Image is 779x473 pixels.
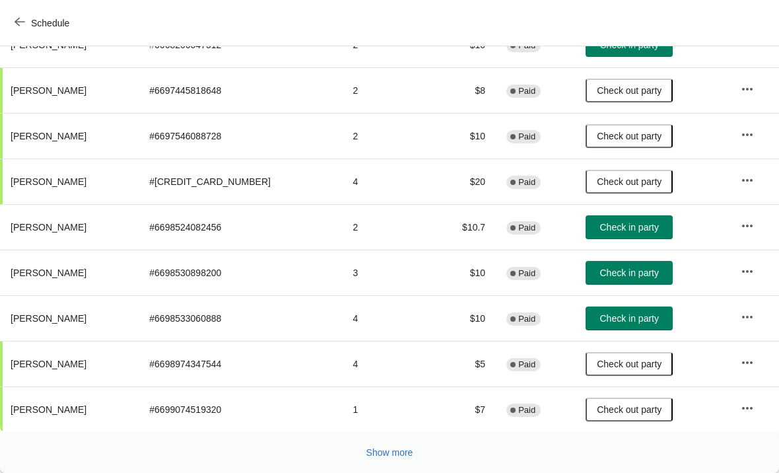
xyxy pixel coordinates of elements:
[139,250,342,295] td: # 6698530898200
[342,67,432,113] td: 2
[11,222,86,233] span: [PERSON_NAME]
[11,313,86,324] span: [PERSON_NAME]
[11,268,86,278] span: [PERSON_NAME]
[518,177,535,188] span: Paid
[597,176,661,187] span: Check out party
[597,85,661,96] span: Check out party
[361,441,419,464] button: Show more
[518,359,535,370] span: Paid
[432,159,496,204] td: $20
[342,341,432,386] td: 4
[600,222,659,233] span: Check in party
[342,295,432,341] td: 4
[342,204,432,250] td: 2
[586,124,673,148] button: Check out party
[586,307,673,330] button: Check in party
[586,215,673,239] button: Check in party
[11,85,86,96] span: [PERSON_NAME]
[432,250,496,295] td: $10
[432,67,496,113] td: $8
[586,79,673,102] button: Check out party
[366,447,413,458] span: Show more
[11,131,86,141] span: [PERSON_NAME]
[586,398,673,421] button: Check out party
[518,268,535,279] span: Paid
[342,386,432,432] td: 1
[586,170,673,194] button: Check out party
[597,404,661,415] span: Check out party
[7,11,80,35] button: Schedule
[139,204,342,250] td: # 6698524082456
[11,176,86,187] span: [PERSON_NAME]
[139,159,342,204] td: # [CREDIT_CARD_NUMBER]
[31,18,69,28] span: Schedule
[518,223,535,233] span: Paid
[11,404,86,415] span: [PERSON_NAME]
[432,341,496,386] td: $5
[586,352,673,376] button: Check out party
[342,113,432,159] td: 2
[518,314,535,324] span: Paid
[139,67,342,113] td: # 6697445818648
[518,131,535,142] span: Paid
[600,313,659,324] span: Check in party
[139,341,342,386] td: # 6698974347544
[139,386,342,432] td: # 6699074519320
[518,86,535,96] span: Paid
[586,261,673,285] button: Check in party
[11,359,86,369] span: [PERSON_NAME]
[342,159,432,204] td: 4
[597,359,661,369] span: Check out party
[518,405,535,416] span: Paid
[597,131,661,141] span: Check out party
[432,386,496,432] td: $7
[139,295,342,341] td: # 6698533060888
[432,204,496,250] td: $10.7
[432,113,496,159] td: $10
[600,268,659,278] span: Check in party
[139,113,342,159] td: # 6697546088728
[342,250,432,295] td: 3
[432,295,496,341] td: $10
